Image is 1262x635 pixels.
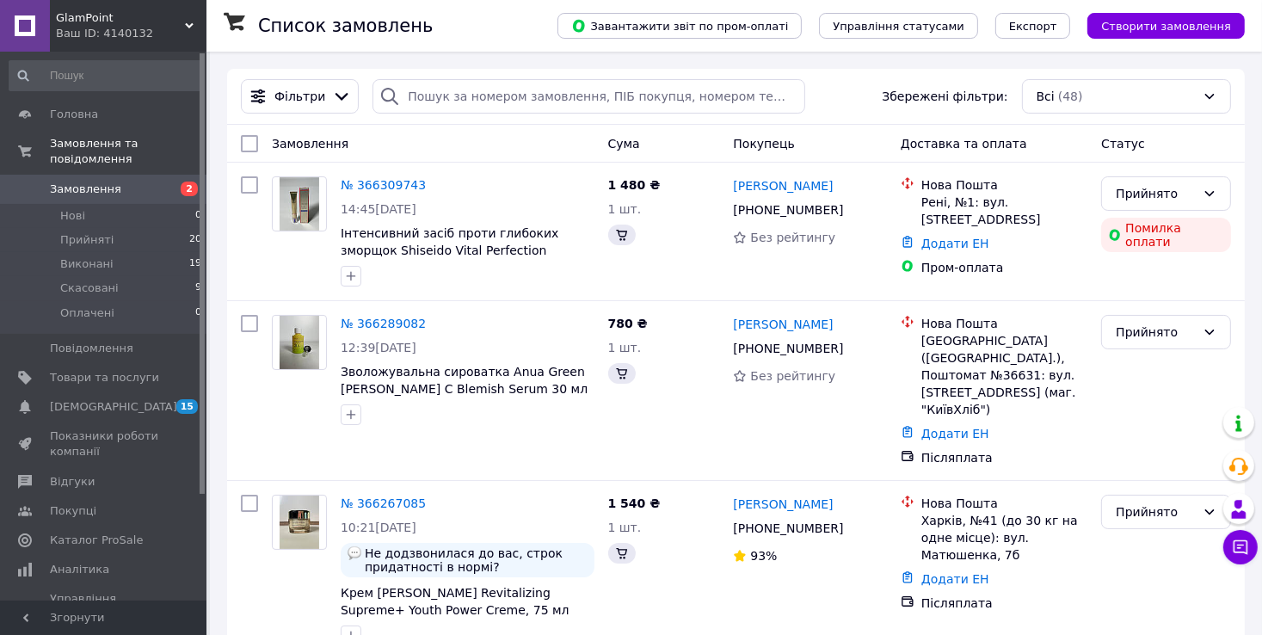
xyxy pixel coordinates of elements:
button: Управління статусами [819,13,978,39]
a: Зволожувальна сироватка Anua Green [PERSON_NAME] C Blemish Serum 30 мл [341,365,588,396]
span: Показники роботи компанії [50,428,159,459]
span: Замовлення [272,137,348,151]
button: Чат з покупцем [1223,530,1258,564]
span: Всі [1037,88,1055,105]
a: № 366309743 [341,178,426,192]
span: Відгуки [50,474,95,490]
a: Фото товару [272,176,327,231]
div: Рені, №1: вул. [STREET_ADDRESS] [921,194,1087,228]
a: [PERSON_NAME] [733,316,833,333]
span: [DEMOGRAPHIC_DATA] [50,399,177,415]
a: [PERSON_NAME] [733,496,833,513]
span: 1 шт. [608,341,642,354]
span: Повідомлення [50,341,133,356]
a: Інтенсивний засіб проти глибоких зморщок Shiseido Vital Perfection Intensive Wrinklespot Treatmen... [341,226,576,274]
a: Додати ЕН [921,572,989,586]
input: Пошук [9,60,203,91]
span: Головна [50,107,98,122]
img: Фото товару [280,496,320,549]
div: Помилка оплати [1101,218,1231,252]
span: 1 480 ₴ [608,178,661,192]
div: Прийнято [1116,184,1196,203]
a: № 366289082 [341,317,426,330]
span: Покупці [50,503,96,519]
span: Каталог ProSale [50,533,143,548]
span: 0 [195,305,201,321]
div: Нова Пошта [921,176,1087,194]
span: GlamPoint [56,10,185,26]
a: Фото товару [272,495,327,550]
span: 93% [750,549,777,563]
span: 1 шт. [608,521,642,534]
img: Фото товару [280,177,320,231]
span: Без рейтингу [750,369,835,383]
span: Не додзвонилася до вас, строк придатності в нормі? [365,546,588,574]
div: Прийнято [1116,323,1196,342]
span: Оплачені [60,305,114,321]
span: Фільтри [274,88,325,105]
div: Прийнято [1116,502,1196,521]
a: Крем [PERSON_NAME] Revitalizing Supreme+ Youth Power Creme, 75 мл [341,586,569,617]
div: Нова Пошта [921,495,1087,512]
span: 10:21[DATE] [341,521,416,534]
button: Експорт [995,13,1071,39]
div: Післяплата [921,595,1087,612]
span: Покупець [733,137,794,151]
button: Завантажити звіт по пром-оплаті [557,13,802,39]
a: Створити замовлення [1070,18,1245,32]
span: 780 ₴ [608,317,648,330]
div: Пром-оплата [921,259,1087,276]
span: Статус [1101,137,1145,151]
span: Управління сайтом [50,591,159,622]
div: Ваш ID: 4140132 [56,26,206,41]
span: Без рейтингу [750,231,835,244]
img: :speech_balloon: [348,546,361,560]
span: Замовлення [50,182,121,197]
button: Створити замовлення [1087,13,1245,39]
span: (48) [1058,89,1083,103]
span: 14:45[DATE] [341,202,416,216]
span: Аналітика [50,562,109,577]
span: Створити замовлення [1101,20,1231,33]
a: Додати ЕН [921,237,989,250]
span: Прийняті [60,232,114,248]
img: Фото товару [280,316,320,369]
span: 9 [195,281,201,296]
span: Нові [60,208,85,224]
a: Додати ЕН [921,427,989,441]
a: Фото товару [272,315,327,370]
a: [PERSON_NAME] [733,177,833,194]
div: [PHONE_NUMBER] [729,198,846,222]
span: 1 шт. [608,202,642,216]
input: Пошук за номером замовлення, ПІБ покупця, номером телефону, Email, номером накладної [372,79,805,114]
span: Доставка та оплата [901,137,1027,151]
span: 2 [181,182,198,196]
span: Cума [608,137,640,151]
a: № 366267085 [341,496,426,510]
span: 12:39[DATE] [341,341,416,354]
span: 1 540 ₴ [608,496,661,510]
span: 20 [189,232,201,248]
span: 15 [176,399,198,414]
span: 19 [189,256,201,272]
div: Харків, №41 (до 30 кг на одне місце): вул. Матюшенка, 7б [921,512,1087,564]
div: [PHONE_NUMBER] [729,336,846,361]
span: Замовлення та повідомлення [50,136,206,167]
span: Виконані [60,256,114,272]
span: Скасовані [60,281,119,296]
div: [PHONE_NUMBER] [729,516,846,540]
span: Товари та послуги [50,370,159,385]
span: Управління статусами [833,20,964,33]
span: 0 [195,208,201,224]
span: Збережені фільтри: [882,88,1007,105]
span: Завантажити звіт по пром-оплаті [571,18,788,34]
div: [GEOGRAPHIC_DATA] ([GEOGRAPHIC_DATA].), Поштомат №36631: вул. [STREET_ADDRESS] (маг. "КиївХліб") [921,332,1087,418]
h1: Список замовлень [258,15,433,36]
div: Післяплата [921,449,1087,466]
span: Експорт [1009,20,1057,33]
div: Нова Пошта [921,315,1087,332]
